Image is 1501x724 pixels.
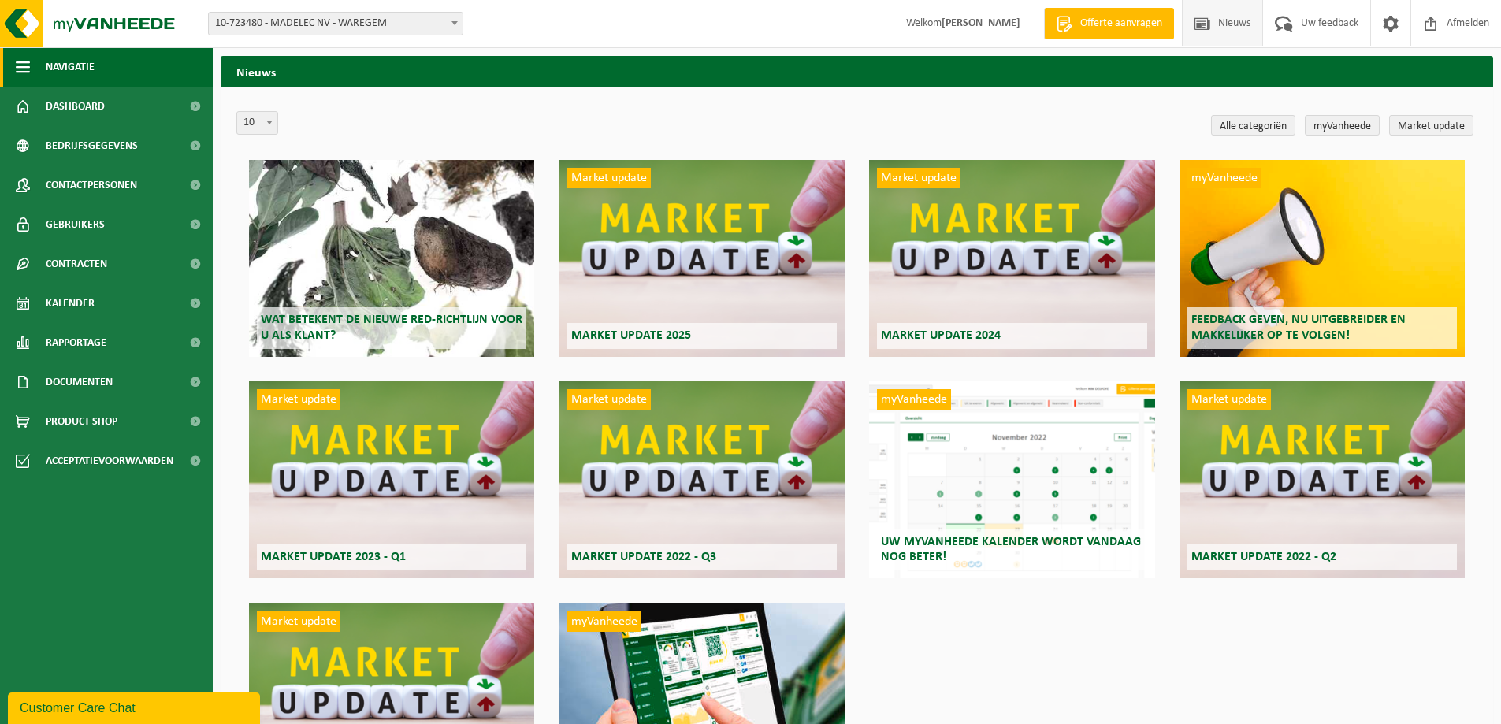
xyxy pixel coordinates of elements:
a: myVanheede [1305,115,1380,136]
span: Contracten [46,244,107,284]
span: Market update [257,389,340,410]
strong: [PERSON_NAME] [942,17,1020,29]
span: Market update [257,611,340,632]
a: Alle categoriën [1211,115,1295,136]
span: Market update [1187,389,1271,410]
a: Market update Market update 2024 [869,160,1154,357]
span: Product Shop [46,402,117,441]
span: Bedrijfsgegevens [46,126,138,165]
span: Market update [567,168,651,188]
span: Market update 2022 - Q3 [571,551,716,563]
span: myVanheede [1187,168,1261,188]
span: Kalender [46,284,95,323]
a: myVanheede Feedback geven, nu uitgebreider en makkelijker op te volgen! [1180,160,1465,357]
span: 10 [236,111,278,135]
span: Wat betekent de nieuwe RED-richtlijn voor u als klant? [261,314,522,341]
a: Wat betekent de nieuwe RED-richtlijn voor u als klant? [249,160,534,357]
a: Market update Market update 2022 - Q3 [559,381,845,578]
a: myVanheede Uw myVanheede kalender wordt vandaag nog beter! [869,381,1154,578]
a: Market update Market update 2023 - Q1 [249,381,534,578]
iframe: chat widget [8,689,263,724]
span: Market update 2022 - Q2 [1191,551,1336,563]
span: Uw myVanheede kalender wordt vandaag nog beter! [881,536,1141,563]
a: Market update Market update 2025 [559,160,845,357]
span: Market update 2023 - Q1 [261,551,406,563]
span: Navigatie [46,47,95,87]
span: myVanheede [877,389,951,410]
span: Offerte aanvragen [1076,16,1166,32]
span: myVanheede [567,611,641,632]
span: Acceptatievoorwaarden [46,441,173,481]
span: Documenten [46,362,113,402]
span: Market update 2025 [571,329,691,342]
a: Market update Market update 2022 - Q2 [1180,381,1465,578]
span: 10-723480 - MADELEC NV - WAREGEM [209,13,463,35]
span: Contactpersonen [46,165,137,205]
a: Market update [1389,115,1473,136]
span: 10-723480 - MADELEC NV - WAREGEM [208,12,463,35]
span: Market update [877,168,960,188]
a: Offerte aanvragen [1044,8,1174,39]
span: 10 [237,112,277,134]
span: Market update 2024 [881,329,1001,342]
h2: Nieuws [221,56,1493,87]
span: Gebruikers [46,205,105,244]
span: Market update [567,389,651,410]
span: Rapportage [46,323,106,362]
span: Feedback geven, nu uitgebreider en makkelijker op te volgen! [1191,314,1406,341]
span: Dashboard [46,87,105,126]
